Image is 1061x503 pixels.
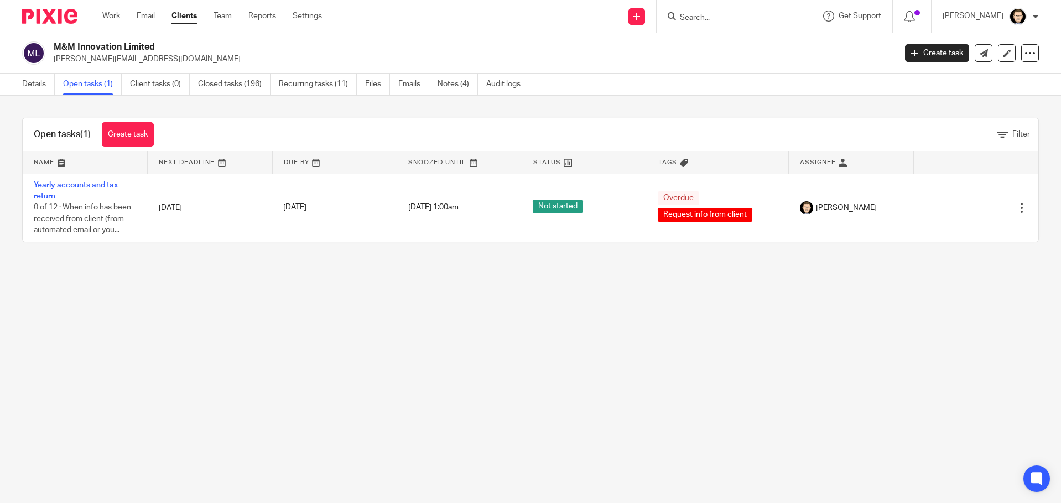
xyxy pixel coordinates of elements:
[438,74,478,95] a: Notes (4)
[34,203,131,234] span: 0 of 12 · When info has been received from client (from automated email or you...
[533,200,583,213] span: Not started
[22,41,45,65] img: svg%3E
[486,74,529,95] a: Audit logs
[198,74,271,95] a: Closed tasks (196)
[943,11,1003,22] p: [PERSON_NAME]
[80,130,91,139] span: (1)
[533,159,561,165] span: Status
[679,13,778,23] input: Search
[63,74,122,95] a: Open tasks (1)
[1009,8,1027,25] img: DavidBlack.format_png.resize_200x.png
[22,9,77,24] img: Pixie
[34,181,118,200] a: Yearly accounts and tax return
[658,159,677,165] span: Tags
[102,11,120,22] a: Work
[1012,130,1030,138] span: Filter
[800,201,813,214] img: DavidBlack.format_png.resize_200x.png
[54,41,721,53] h2: M&M Innovation Limited
[816,202,877,213] span: [PERSON_NAME]
[279,74,357,95] a: Recurring tasks (11)
[22,74,55,95] a: Details
[171,11,197,22] a: Clients
[34,129,91,140] h1: Open tasks
[148,174,273,242] td: [DATE]
[408,159,466,165] span: Snoozed Until
[214,11,232,22] a: Team
[283,204,306,212] span: [DATE]
[137,11,155,22] a: Email
[248,11,276,22] a: Reports
[130,74,190,95] a: Client tasks (0)
[839,12,881,20] span: Get Support
[905,44,969,62] a: Create task
[365,74,390,95] a: Files
[398,74,429,95] a: Emails
[408,204,459,212] span: [DATE] 1:00am
[658,191,699,205] span: Overdue
[54,54,888,65] p: [PERSON_NAME][EMAIL_ADDRESS][DOMAIN_NAME]
[658,208,752,222] span: Request info from client
[293,11,322,22] a: Settings
[102,122,154,147] a: Create task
